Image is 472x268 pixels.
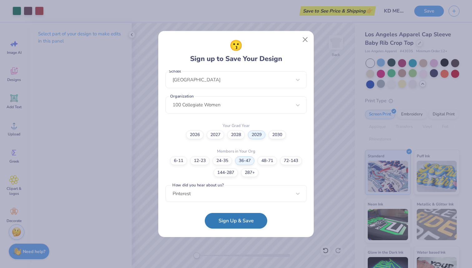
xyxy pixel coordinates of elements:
[268,130,286,139] label: 2030
[258,156,277,165] label: 48-71
[229,38,243,54] span: 😗
[190,38,282,64] div: Sign up to Save Your Design
[190,156,209,165] label: 12-23
[170,156,187,165] label: 6-11
[223,123,250,129] label: Your Grad Year
[169,94,194,99] label: Organization
[248,130,265,139] label: 2029
[227,130,245,139] label: 2028
[186,130,204,139] label: 2026
[241,168,258,177] label: 287+
[280,156,302,165] label: 72-143
[205,213,267,229] button: Sign Up & Save
[217,149,255,155] label: Members in Your Org
[214,168,238,177] label: 144-287
[235,156,254,165] label: 36-47
[168,68,182,74] label: School
[299,34,311,46] button: Close
[207,130,224,139] label: 2027
[171,182,225,188] label: How did you hear about us?
[213,156,232,165] label: 24-35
